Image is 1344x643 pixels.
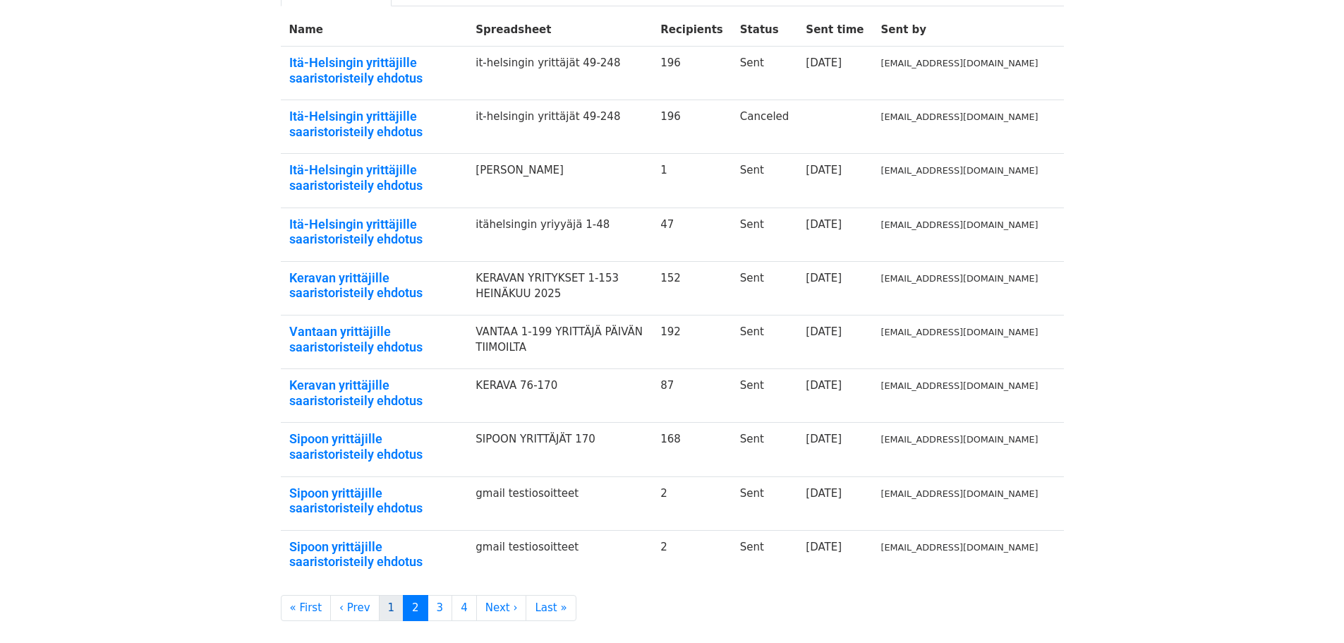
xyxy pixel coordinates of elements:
a: Keravan yrittäjille saaristoristeily ehdotus [289,270,459,301]
a: Itä-Helsingin yrittäjille saaristoristeily ehdotus [289,217,459,247]
small: [EMAIL_ADDRESS][DOMAIN_NAME] [881,273,1039,284]
th: Status [732,13,798,47]
a: Next › [476,595,527,621]
small: [EMAIL_ADDRESS][DOMAIN_NAME] [881,327,1039,337]
a: « First [281,595,332,621]
a: [DATE] [806,379,842,392]
a: Last » [526,595,576,621]
td: 196 [652,100,732,154]
td: 196 [652,47,732,100]
td: Sent [732,423,798,476]
td: Sent [732,208,798,261]
a: [DATE] [806,272,842,284]
small: [EMAIL_ADDRESS][DOMAIN_NAME] [881,434,1039,445]
small: [EMAIL_ADDRESS][DOMAIN_NAME] [881,112,1039,122]
a: Sipoon yrittäjille saaristoristeily ehdotus [289,431,459,462]
td: KERAVA 76-170 [467,369,652,423]
td: itähelsingin yriyyäjä 1-48 [467,208,652,261]
th: Spreadsheet [467,13,652,47]
small: [EMAIL_ADDRESS][DOMAIN_NAME] [881,165,1039,176]
td: it-helsingin yrittäjät 49-248 [467,100,652,154]
a: ‹ Prev [330,595,380,621]
a: Sipoon yrittäjille saaristoristeily ehdotus [289,539,459,570]
div: Chat-widget [1273,575,1344,643]
td: Canceled [732,100,798,154]
a: Vantaan yrittäjille saaristoristeily ehdotus [289,324,459,354]
td: 47 [652,208,732,261]
small: [EMAIL_ADDRESS][DOMAIN_NAME] [881,488,1039,499]
a: Sipoon yrittäjille saaristoristeily ehdotus [289,486,459,516]
td: SIPOON YRITTÄJÄT 170 [467,423,652,476]
a: 3 [428,595,453,621]
a: [DATE] [806,487,842,500]
small: [EMAIL_ADDRESS][DOMAIN_NAME] [881,380,1039,391]
td: Sent [732,476,798,530]
td: 1 [652,154,732,208]
th: Recipients [652,13,732,47]
td: Sent [732,369,798,423]
td: Sent [732,530,798,584]
td: Sent [732,315,798,368]
th: Sent time [797,13,872,47]
td: 2 [652,476,732,530]
a: [DATE] [806,56,842,69]
a: Itä-Helsingin yrittäjille saaristoristeily ehdotus [289,55,459,85]
td: it-helsingin yrittäjät 49-248 [467,47,652,100]
td: 192 [652,315,732,368]
small: [EMAIL_ADDRESS][DOMAIN_NAME] [881,58,1039,68]
td: Sent [732,261,798,315]
td: gmail testiosoitteet [467,476,652,530]
th: Sent by [873,13,1047,47]
a: Itä-Helsingin yrittäjille saaristoristeily ehdotus [289,109,459,139]
td: VANTAA 1-199 YRITTÄJÄ PÄIVÄN TIIMOILTA [467,315,652,368]
a: [DATE] [806,433,842,445]
td: 87 [652,369,732,423]
a: [DATE] [806,325,842,338]
td: 168 [652,423,732,476]
th: Name [281,13,468,47]
td: Sent [732,47,798,100]
a: 2 [403,595,428,621]
a: Keravan yrittäjille saaristoristeily ehdotus [289,378,459,408]
a: Itä-Helsingin yrittäjille saaristoristeily ehdotus [289,162,459,193]
a: 4 [452,595,477,621]
td: Sent [732,154,798,208]
a: 1 [379,595,404,621]
td: gmail testiosoitteet [467,530,652,584]
td: [PERSON_NAME] [467,154,652,208]
small: [EMAIL_ADDRESS][DOMAIN_NAME] [881,220,1039,230]
iframe: Chat Widget [1273,575,1344,643]
td: KERAVAN YRITYKSET 1-153 HEINÄKUU 2025 [467,261,652,315]
a: [DATE] [806,164,842,176]
a: [DATE] [806,218,842,231]
a: [DATE] [806,541,842,553]
td: 2 [652,530,732,584]
small: [EMAIL_ADDRESS][DOMAIN_NAME] [881,542,1039,553]
td: 152 [652,261,732,315]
